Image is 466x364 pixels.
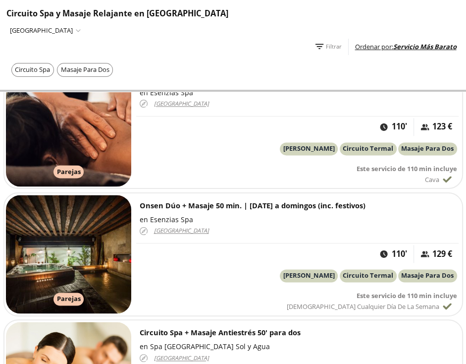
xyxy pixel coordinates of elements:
span: [DEMOGRAPHIC_DATA] Cualquier Día de la Semana [287,302,439,311]
span: Ordenar por [355,42,392,51]
span: Parejas [57,167,81,176]
button: Parejas [53,165,84,178]
button: Parejas [53,293,84,305]
span: Circuito Termal [343,144,393,153]
span: Cava [425,175,439,184]
p: en Esenzias Spa [140,214,456,225]
span: [PERSON_NAME] [283,271,335,280]
span: Este servicio de 110 min incluye [357,291,457,300]
button: Masaje Para Dos [398,269,457,282]
label: : [355,42,457,52]
span: Masaje Para Dos [401,144,454,153]
span: 110' [392,248,407,260]
span: 123 € [432,121,452,132]
p: en Spa [GEOGRAPHIC_DATA] Sol y Agua [140,341,456,352]
h1: Circuito Spa y Masaje Relajante en [GEOGRAPHIC_DATA] [3,1,463,26]
span: Servicio Más Barato [393,42,457,51]
a: ParejasOnsen Dúo + Masaje 50 min. | [DATE] a domingos (inc. festivos)en Esenzias Spa[GEOGRAPHIC_D... [3,192,463,316]
span: [GEOGRAPHIC_DATA] [154,98,209,110]
button: [PERSON_NAME] [280,269,338,282]
button: [PERSON_NAME] [280,142,338,155]
button: Masaje Para Dos [398,142,457,155]
span: [PERSON_NAME] [283,144,335,153]
button: Masaje Para Dos [57,63,113,77]
h3: Onsen Dúo + Masaje 50 min. | [DATE] a domingos (inc. festivos) [140,200,456,211]
span: [GEOGRAPHIC_DATA] [154,225,209,237]
button: Circuito Spa [11,63,54,77]
a: ParejasOnsen Dúo Deluxe + Masaje 50 min. + Cava y bombones | [DATE] a [DATE]en Esenzias Spa[GEOGR... [3,65,463,189]
button: Filtrar [309,39,348,55]
span: Filtrar [326,43,342,50]
span: [GEOGRAPHIC_DATA] [154,352,209,364]
span: Este servicio de 110 min incluye [357,164,457,173]
span: Masaje Para Dos [401,271,454,280]
h3: Circuito Spa + Masaje Antiestrés 50' para dos [140,327,456,338]
span: 129 € [432,248,452,260]
span: Circuito Termal [343,271,393,280]
span: Parejas [57,294,81,303]
span: 110' [392,121,407,132]
button: Circuito Termal [340,142,397,155]
button: Circuito Termal [340,269,397,282]
span: [GEOGRAPHIC_DATA] [10,26,73,35]
p: en Esenzias Spa [140,87,456,98]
